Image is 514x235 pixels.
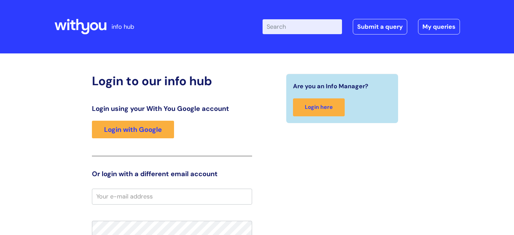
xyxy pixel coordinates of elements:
[92,104,252,113] h3: Login using your With You Google account
[263,19,342,34] input: Search
[92,74,252,88] h2: Login to our info hub
[92,170,252,178] h3: Or login with a different email account
[353,19,407,34] a: Submit a query
[293,98,345,116] a: Login here
[92,121,174,138] a: Login with Google
[92,189,252,204] input: Your e-mail address
[418,19,460,34] a: My queries
[112,21,134,32] p: info hub
[293,81,368,92] span: Are you an Info Manager?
